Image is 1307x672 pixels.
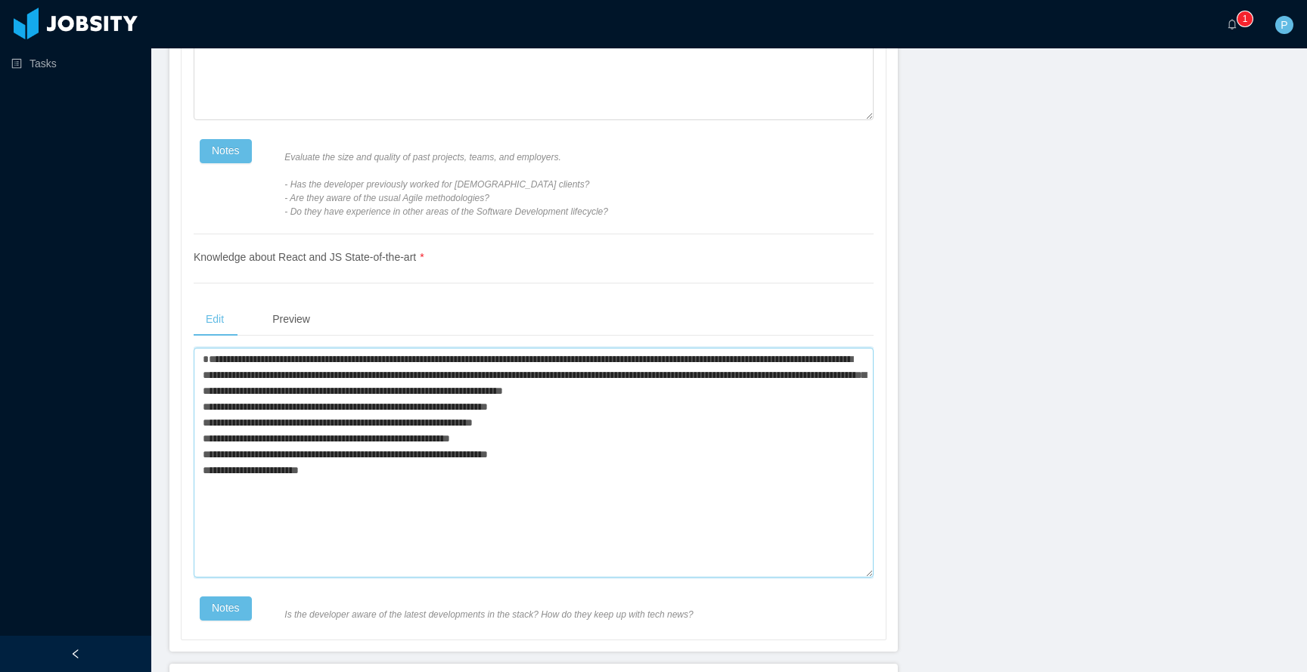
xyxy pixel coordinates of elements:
button: Notes [200,596,252,621]
span: Is the developer aware of the latest developments in the stack? How do they keep up with tech news? [284,608,867,621]
span: Knowledge about React and JS State-of-the-art [194,251,424,263]
div: Preview [260,302,322,336]
a: icon: profileTasks [11,48,139,79]
div: Edit [194,302,236,336]
span: P [1281,16,1287,34]
span: Evaluate the size and quality of past projects, teams, and employers. - Has the developer previou... [284,150,867,218]
sup: 1 [1237,11,1253,26]
i: icon: bell [1227,19,1237,29]
button: Notes [200,139,252,163]
p: 1 [1243,11,1248,26]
